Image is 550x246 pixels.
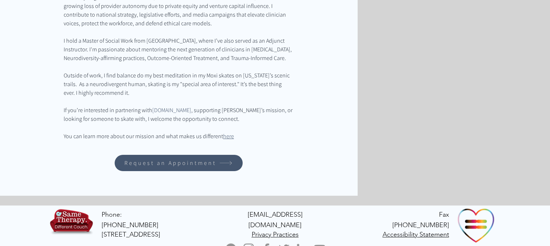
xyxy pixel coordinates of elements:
span: If you’re interested in partnering with [64,106,152,114]
a: Accessibility Statement [383,230,449,238]
span: You can learn more about our mission and what makes us different [64,132,223,140]
span: I hold a Master of Social Work from [GEOGRAPHIC_DATA], where I’ve also served as an Adjunct Instr... [64,37,293,62]
img: TBH.US [48,208,94,239]
a: Request an Appointment [115,155,243,171]
span: [STREET_ADDRESS] [102,230,160,238]
a: [EMAIL_ADDRESS][DOMAIN_NAME] [248,210,303,229]
a: [DOMAIN_NAME] [152,106,191,114]
a: Privacy Practices [252,230,299,238]
span: Request an Appointment [124,159,216,167]
a: Phone: [PHONE_NUMBER] [102,211,158,229]
img: Ally Organization [457,205,496,245]
a: here [223,132,234,140]
span: Outside of work, I find balance do my best meditation in my Moxi skates on [US_STATE]’s scenic tr... [64,72,291,97]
